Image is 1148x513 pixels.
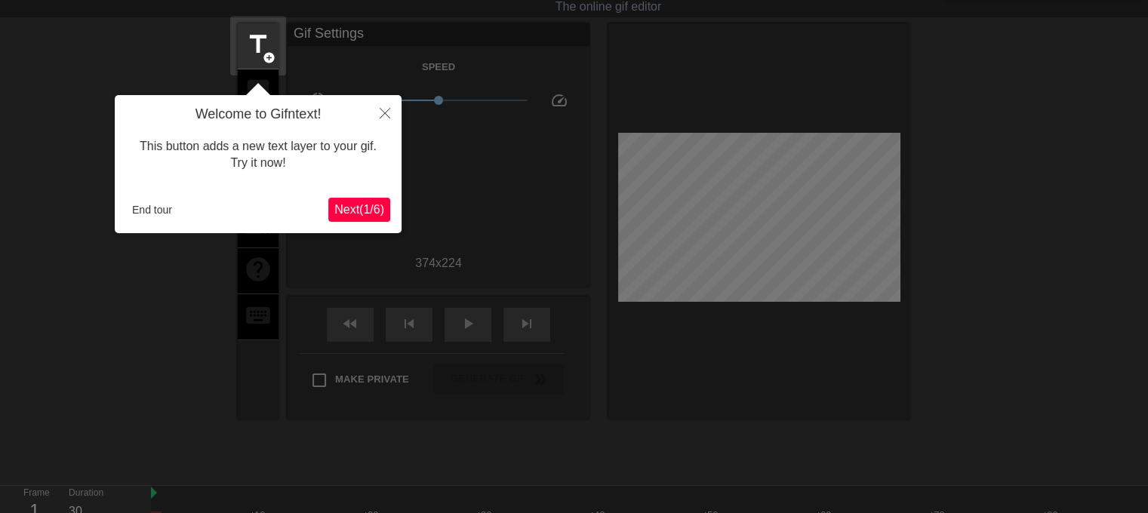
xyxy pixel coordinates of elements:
div: This button adds a new text layer to your gif. Try it now! [126,123,390,187]
span: Next ( 1 / 6 ) [334,203,384,216]
button: End tour [126,198,178,221]
button: Close [368,95,402,130]
button: Next [328,198,390,222]
h4: Welcome to Gifntext! [126,106,390,123]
